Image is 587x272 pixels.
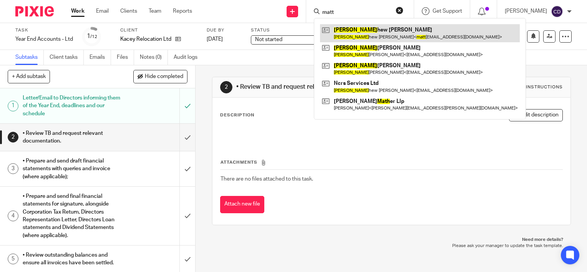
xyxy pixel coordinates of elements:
[96,7,109,15] a: Email
[173,7,192,15] a: Reports
[120,27,197,33] label: Client
[526,84,563,90] div: Instructions
[433,8,462,14] span: Get Support
[71,7,85,15] a: Work
[174,50,203,65] a: Audit logs
[87,32,97,41] div: 1
[220,196,264,213] button: Attach new file
[505,7,547,15] p: [PERSON_NAME]
[90,50,111,65] a: Emails
[8,132,18,143] div: 2
[23,92,122,119] h1: Letter/Email to Directors informing them of the Year End, deadlines and our schedule
[149,7,161,15] a: Team
[220,243,563,249] p: Please ask your manager to update the task template.
[140,50,168,65] a: Notes (0)
[221,160,257,164] span: Attachments
[220,112,254,118] p: Description
[15,35,73,43] div: Year End Accounts - Ltd
[8,70,50,83] button: + Add subtask
[396,7,403,14] button: Clear
[120,7,137,15] a: Clients
[8,211,18,221] div: 4
[220,237,563,243] p: Need more details?
[221,176,313,182] span: There are no files attached to this task.
[15,6,54,17] img: Pixie
[8,163,18,174] div: 3
[551,5,563,18] img: svg%3E
[255,37,282,42] span: Not started
[236,83,408,91] h1: • Review TB and request relevant documentation.
[23,128,122,147] h1: • Review TB and request relevant documentation.
[207,36,223,42] span: [DATE]
[117,50,134,65] a: Files
[90,35,97,39] small: /12
[8,254,18,264] div: 5
[207,27,241,33] label: Due by
[23,155,122,182] h1: • Prepare and send draft financial statements with queries and invoice (where applicable);
[23,191,122,241] h1: • Prepare and send final financial statements for signature, alongside Corporation Tax Return, Di...
[322,9,391,16] input: Search
[251,27,328,33] label: Status
[8,101,18,111] div: 1
[509,109,563,121] button: Edit description
[15,50,44,65] a: Subtasks
[220,81,232,93] div: 2
[50,50,84,65] a: Client tasks
[120,35,171,43] p: Kacey Relocation Ltd
[133,70,187,83] button: Hide completed
[145,74,183,80] span: Hide completed
[23,249,122,269] h1: • Review outstanding balances and ensure all invoices have been settled.
[15,27,73,33] label: Task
